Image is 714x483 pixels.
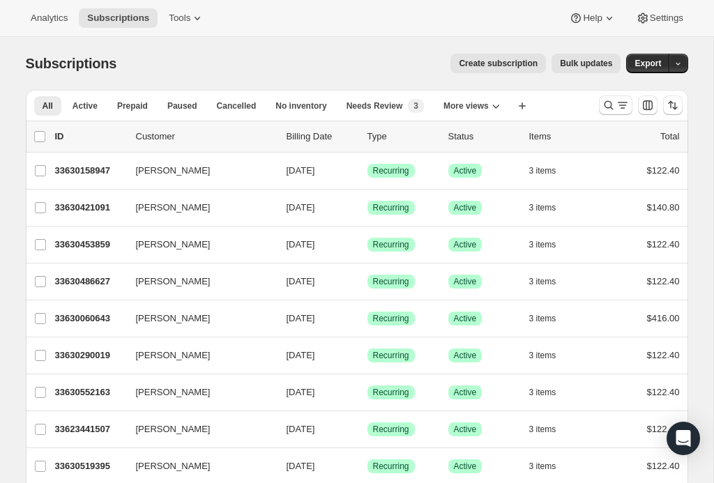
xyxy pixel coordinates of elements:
div: Open Intercom Messenger [667,422,700,455]
span: 3 items [529,239,556,250]
span: Active [454,461,477,472]
div: 33630158947[PERSON_NAME][DATE]SuccessRecurringSuccessActive3 items$122.40 [55,161,680,181]
button: [PERSON_NAME] [128,418,267,440]
button: Sort the results [663,95,683,115]
button: 3 items [529,457,572,476]
span: 3 items [529,387,556,398]
span: Recurring [373,276,409,287]
span: Active [73,100,98,112]
button: [PERSON_NAME] [128,381,267,404]
span: $122.40 [647,350,680,360]
span: [PERSON_NAME] [136,275,211,289]
span: $140.80 [647,202,680,213]
span: [DATE] [287,165,315,176]
span: [PERSON_NAME] [136,385,211,399]
button: 3 items [529,161,572,181]
div: 33630519395[PERSON_NAME][DATE]SuccessRecurringSuccessActive3 items$122.40 [55,457,680,476]
span: [PERSON_NAME] [136,348,211,362]
span: Export [635,58,661,69]
span: $122.40 [647,424,680,434]
p: 33630453859 [55,238,125,252]
span: 3 items [529,424,556,435]
span: Recurring [373,424,409,435]
span: Help [583,13,602,24]
span: Tools [169,13,190,24]
button: [PERSON_NAME] [128,233,267,256]
p: 33630158947 [55,164,125,178]
div: 33630453859[PERSON_NAME][DATE]SuccessRecurringSuccessActive3 items$122.40 [55,235,680,254]
span: [DATE] [287,387,315,397]
span: [PERSON_NAME] [136,312,211,325]
button: Bulk updates [552,54,621,73]
p: 33623441507 [55,422,125,436]
button: More views [435,96,508,116]
span: [DATE] [287,424,315,434]
span: [DATE] [287,276,315,286]
span: Active [454,239,477,250]
span: 3 items [529,350,556,361]
span: Recurring [373,461,409,472]
button: [PERSON_NAME] [128,344,267,367]
span: More views [443,100,489,112]
span: Active [454,350,477,361]
button: Export [626,54,669,73]
span: Analytics [31,13,68,24]
span: [PERSON_NAME] [136,164,211,178]
button: 3 items [529,309,572,328]
span: 3 items [529,276,556,287]
span: [PERSON_NAME] [136,459,211,473]
span: Recurring [373,239,409,250]
span: $122.40 [647,276,680,286]
span: Active [454,387,477,398]
p: 33630060643 [55,312,125,325]
span: [PERSON_NAME] [136,201,211,215]
span: 3 items [529,313,556,324]
div: 33623441507[PERSON_NAME][DATE]SuccessRecurringSuccessActive3 items$122.40 [55,420,680,439]
span: $122.40 [647,239,680,250]
span: [DATE] [287,239,315,250]
span: $122.40 [647,461,680,471]
p: Billing Date [287,130,356,144]
span: Active [454,313,477,324]
span: Paused [167,100,197,112]
div: 33630060643[PERSON_NAME][DATE]SuccessRecurringSuccessActive3 items$416.00 [55,309,680,328]
span: 3 [413,100,418,112]
span: Cancelled [217,100,257,112]
button: [PERSON_NAME] [128,455,267,477]
span: Create subscription [459,58,538,69]
p: 33630486627 [55,275,125,289]
p: Total [660,130,679,144]
span: $122.40 [647,387,680,397]
span: Subscriptions [26,56,117,71]
span: Active [454,276,477,287]
span: 3 items [529,165,556,176]
p: 33630519395 [55,459,125,473]
span: $122.40 [647,165,680,176]
span: [DATE] [287,461,315,471]
span: [DATE] [287,313,315,323]
span: Active [454,202,477,213]
div: 33630421091[PERSON_NAME][DATE]SuccessRecurringSuccessActive3 items$140.80 [55,198,680,217]
span: Recurring [373,350,409,361]
span: Subscriptions [87,13,149,24]
span: 3 items [529,461,556,472]
button: 3 items [529,235,572,254]
button: Search and filter results [599,95,632,115]
button: Customize table column order and visibility [638,95,658,115]
p: ID [55,130,125,144]
button: 3 items [529,420,572,439]
span: [PERSON_NAME] [136,238,211,252]
button: Create subscription [450,54,546,73]
div: 33630486627[PERSON_NAME][DATE]SuccessRecurringSuccessActive3 items$122.40 [55,272,680,291]
span: Active [454,424,477,435]
button: Create new view [511,96,533,116]
span: Bulk updates [560,58,612,69]
span: Recurring [373,387,409,398]
button: 3 items [529,272,572,291]
button: Analytics [22,8,76,28]
p: 33630421091 [55,201,125,215]
button: Subscriptions [79,8,158,28]
button: [PERSON_NAME] [128,307,267,330]
span: Settings [650,13,683,24]
span: Recurring [373,202,409,213]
